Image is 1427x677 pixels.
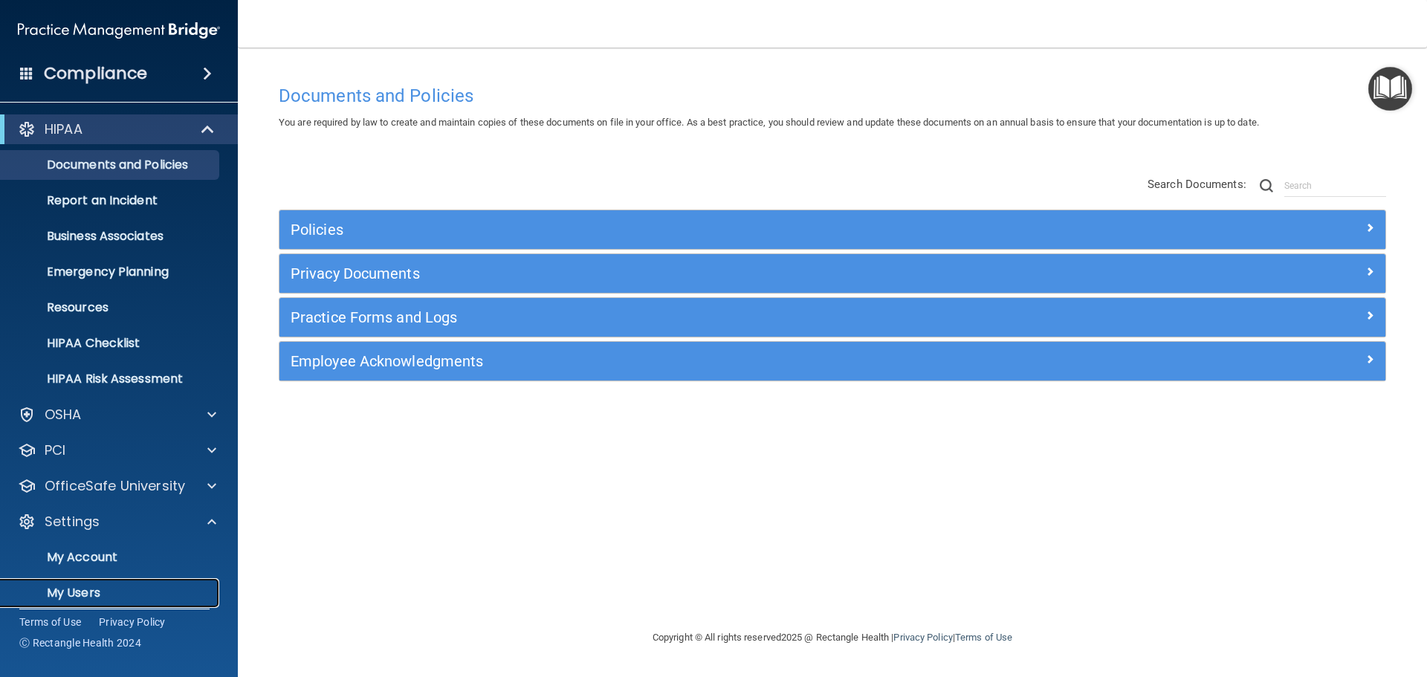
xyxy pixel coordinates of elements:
[291,262,1374,285] a: Privacy Documents
[291,353,1098,369] h5: Employee Acknowledgments
[893,632,952,643] a: Privacy Policy
[291,349,1374,373] a: Employee Acknowledgments
[291,265,1098,282] h5: Privacy Documents
[18,16,220,45] img: PMB logo
[10,265,213,279] p: Emergency Planning
[45,441,65,459] p: PCI
[10,586,213,600] p: My Users
[10,193,213,208] p: Report an Incident
[19,635,141,650] span: Ⓒ Rectangle Health 2024
[10,300,213,315] p: Resources
[279,117,1259,128] span: You are required by law to create and maintain copies of these documents on file in your office. ...
[1260,179,1273,192] img: ic-search.3b580494.png
[291,309,1098,325] h5: Practice Forms and Logs
[44,63,147,84] h4: Compliance
[10,336,213,351] p: HIPAA Checklist
[19,615,81,629] a: Terms of Use
[279,86,1386,106] h4: Documents and Policies
[45,513,100,531] p: Settings
[18,513,216,531] a: Settings
[45,477,185,495] p: OfficeSafe University
[1170,571,1409,631] iframe: Drift Widget Chat Controller
[18,477,216,495] a: OfficeSafe University
[291,221,1098,238] h5: Policies
[18,441,216,459] a: PCI
[1284,175,1386,197] input: Search
[1148,178,1246,191] span: Search Documents:
[10,372,213,386] p: HIPAA Risk Assessment
[45,406,82,424] p: OSHA
[10,229,213,244] p: Business Associates
[10,158,213,172] p: Documents and Policies
[1368,67,1412,111] button: Open Resource Center
[10,550,213,565] p: My Account
[45,120,82,138] p: HIPAA
[561,614,1104,661] div: Copyright © All rights reserved 2025 @ Rectangle Health | |
[955,632,1012,643] a: Terms of Use
[18,406,216,424] a: OSHA
[291,218,1374,242] a: Policies
[291,305,1374,329] a: Practice Forms and Logs
[99,615,166,629] a: Privacy Policy
[18,120,216,138] a: HIPAA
